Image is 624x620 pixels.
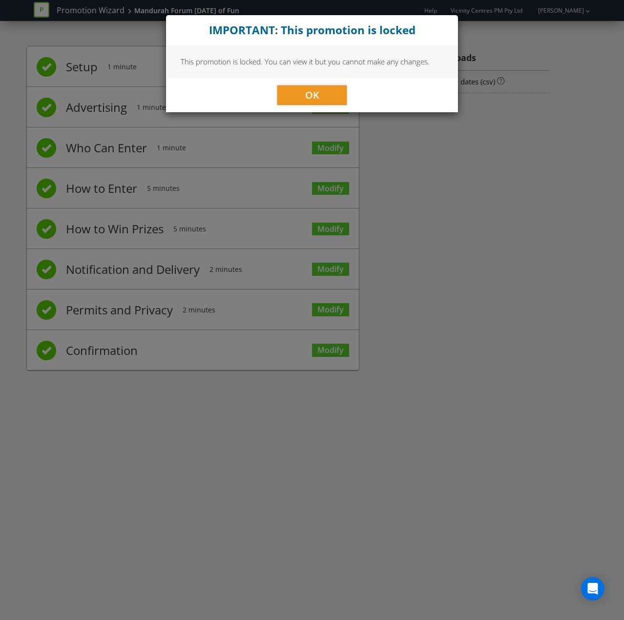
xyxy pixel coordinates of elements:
div: This promotion is locked. You can view it but you cannot make any changes. [166,45,458,78]
strong: IMPORTANT: This promotion is locked [209,22,416,38]
button: OK [277,85,347,105]
div: Close [166,15,458,45]
div: Open Intercom Messenger [581,577,604,600]
span: OK [305,88,319,102]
